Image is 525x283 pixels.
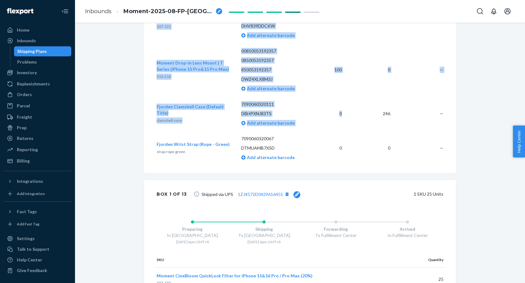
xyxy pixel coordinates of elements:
div: Add Integration [17,191,45,196]
button: Open Search Box [474,5,486,18]
span: — [440,145,443,151]
span: — [440,67,443,72]
a: Problems [14,57,72,67]
div: Add Fast Tag [17,221,39,227]
td: 0 [347,43,395,96]
span: Moment CineBloom QuickLock Filter for iPhone 15&16 Pro / Pro Max (20%) [157,273,312,278]
div: Preparing [157,226,228,232]
a: Prep [4,123,71,133]
span: 310-218 [157,74,171,79]
p: 850053192357 [241,67,311,73]
span: strap-rope-green [157,149,185,154]
a: Reporting [4,145,71,155]
span: Moment-2025-08-FP-CHINA-02 [123,8,213,16]
a: Billing [4,156,71,166]
span: Add alternate barcode [246,33,295,38]
p: 7090060320067 [241,136,311,142]
div: Help Center [17,257,42,263]
p: DHV839DDCKW [241,23,311,29]
div: Reporting [17,147,38,153]
button: Integrations [4,176,71,186]
td: 0 [316,96,347,131]
div: Home [17,27,29,33]
div: Talk to Support [17,246,49,252]
div: Problems [17,59,37,65]
div: To [GEOGRAPHIC_DATA] [228,232,300,239]
p: DTMUAMB7XSD [241,145,311,151]
a: 1ZJ4572D0429616455 [238,192,283,197]
a: Help Center [4,255,71,265]
div: Shipping [228,226,300,232]
p: 00850053192357 [241,48,311,54]
th: SKU [157,252,411,268]
div: In Fulfillment Center [372,232,444,239]
div: Prep [17,125,27,131]
button: Fjorden Wrist Strap (Rope - Green) [157,141,230,147]
a: Orders [4,90,71,100]
span: 107-131 [157,24,171,29]
div: [DATE] 6pm GMT+8 [228,239,300,244]
div: Inventory [17,69,37,76]
button: [object Object] [283,190,291,198]
div: Arrived [372,226,444,232]
button: Open notifications [487,5,500,18]
a: Returns [4,133,71,143]
p: DWZ4XLX8M3J [241,76,311,82]
div: 1 SKU 25 Units [310,188,443,200]
span: Add alternate barcode [246,86,295,91]
button: Moment Drop-in Lens Mount | T Series (iPhone 15 Pro&15 Pro Max) [157,60,231,72]
div: Give Feedback [17,267,47,274]
a: Add alternate barcode [241,86,295,91]
div: Integrations [17,178,43,184]
a: Settings [4,234,71,244]
button: Open account menu [501,5,514,18]
div: Freight [17,114,32,120]
div: Parcel [17,103,30,109]
div: Forwarding [300,226,372,232]
span: clamshell-case [157,118,182,123]
a: Add alternate barcode [241,120,295,126]
a: Freight [4,112,71,122]
a: Inventory [4,68,71,78]
div: Billing [17,158,30,164]
div: Settings [17,235,35,242]
td: 100 [316,43,347,96]
a: Shipping Plans [14,46,72,56]
span: Shipped via UPS [202,190,300,198]
div: Inbounds [17,38,36,44]
div: Replenishments [17,81,50,87]
a: Inbounds [85,8,112,15]
div: Returns [17,135,33,141]
td: 0 [347,131,395,165]
span: Fjorden Clamshell Case (Default Title) [157,104,224,116]
div: Shipping Plans [17,48,47,54]
a: Replenishments [4,79,71,89]
a: Add alternate barcode [241,33,295,38]
th: Quantity [411,252,443,268]
a: Talk to Support [4,244,71,254]
p: 0850053192357 [241,57,311,64]
span: Moment Drop-in Lens Mount | T Series (iPhone 15 Pro&15 Pro Max) [157,60,229,72]
div: In [GEOGRAPHIC_DATA] [157,232,228,239]
button: Fast Tags [4,207,71,217]
div: Fast Tags [17,208,37,215]
span: — [440,111,443,116]
p: DBHPXNJ83TS [241,111,311,117]
div: To Fulfillment Center [300,232,372,239]
span: Add alternate barcode [246,155,295,160]
button: Moment CineBloom QuickLock Filter for iPhone 15&16 Pro / Pro Max (20%) [157,273,312,279]
a: Add alternate barcode [241,155,295,160]
a: Home [4,25,71,35]
a: Add Integration [4,189,71,199]
div: Box 1 of 13 [157,188,187,200]
button: Fjorden Clamshell Case (Default Title) [157,104,231,116]
button: Close Navigation [59,5,71,18]
button: Help Center [513,126,525,157]
ol: breadcrumbs [80,2,227,21]
p: 7090060320111 [241,101,311,107]
td: 246 [347,96,395,131]
div: [DATE] 6pm GMT+8 [157,239,228,244]
div: Orders [17,91,32,98]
